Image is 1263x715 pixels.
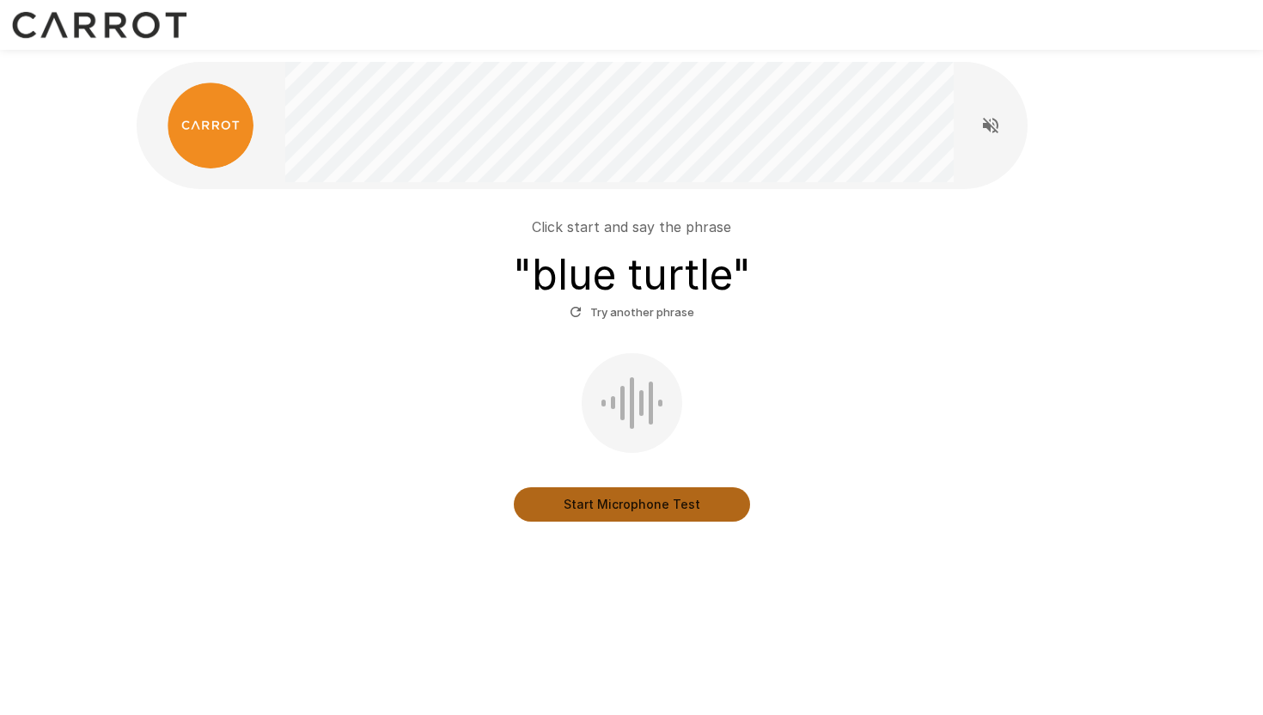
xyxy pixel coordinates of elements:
button: Start Microphone Test [514,487,750,522]
p: Click start and say the phrase [532,217,731,237]
button: Try another phrase [565,299,699,326]
button: Read questions aloud [973,108,1008,143]
h3: " blue turtle " [513,251,751,299]
img: carrot_logo.png [168,82,253,168]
